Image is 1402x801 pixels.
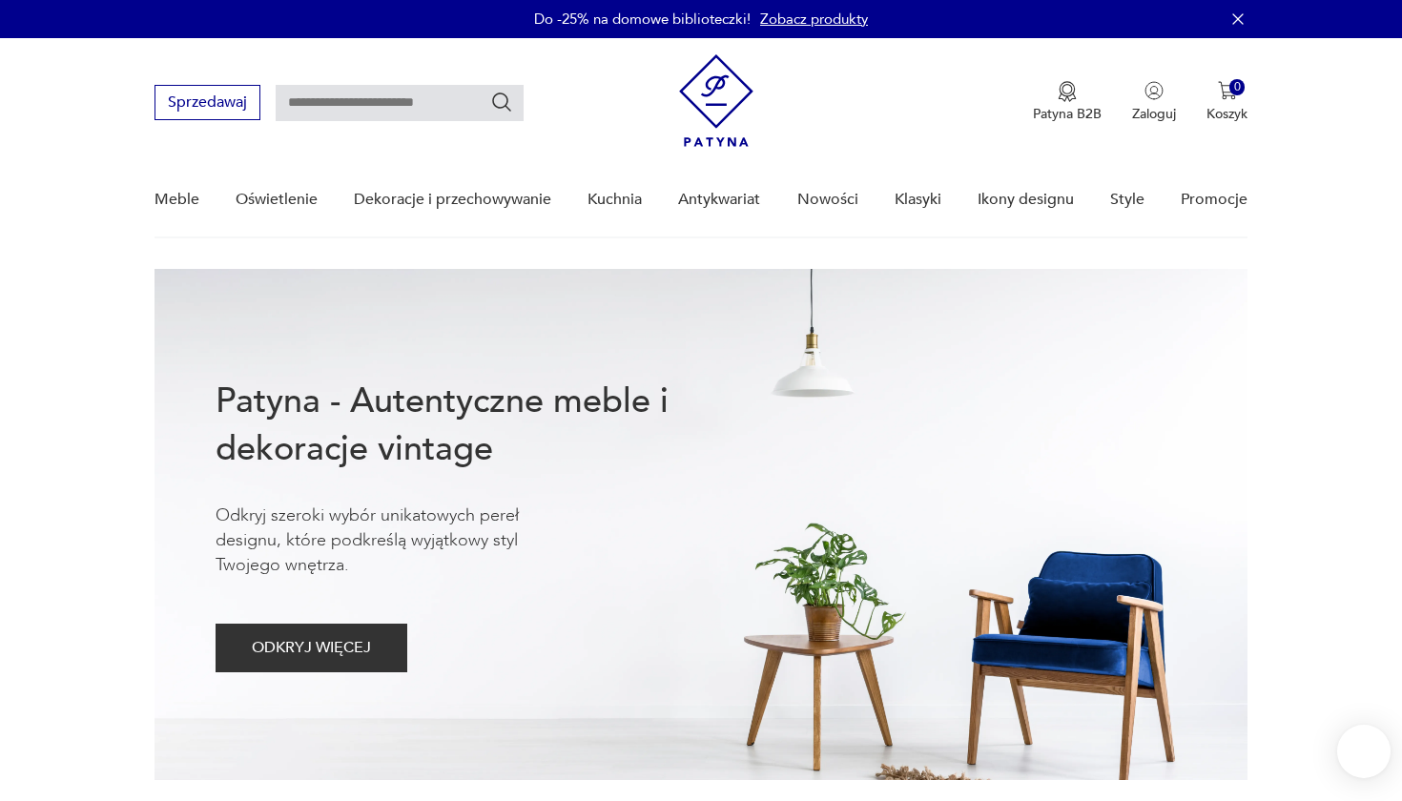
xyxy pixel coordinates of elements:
[534,10,751,29] p: Do -25% na domowe biblioteczki!
[1229,79,1246,95] div: 0
[155,163,199,236] a: Meble
[1132,81,1176,123] button: Zaloguj
[1218,81,1237,100] img: Ikona koszyka
[216,378,731,473] h1: Patyna - Autentyczne meble i dekoracje vintage
[155,97,260,111] a: Sprzedawaj
[978,163,1074,236] a: Ikony designu
[678,163,760,236] a: Antykwariat
[588,163,642,236] a: Kuchnia
[797,163,858,236] a: Nowości
[1033,81,1102,123] button: Patyna B2B
[490,91,513,113] button: Szukaj
[1132,105,1176,123] p: Zaloguj
[1337,725,1391,778] iframe: Smartsupp widget button
[236,163,318,236] a: Oświetlenie
[216,503,578,578] p: Odkryj szeroki wybór unikatowych pereł designu, które podkreślą wyjątkowy styl Twojego wnętrza.
[760,10,868,29] a: Zobacz produkty
[354,163,551,236] a: Dekoracje i przechowywanie
[1110,163,1144,236] a: Style
[1033,105,1102,123] p: Patyna B2B
[1206,105,1247,123] p: Koszyk
[1181,163,1247,236] a: Promocje
[1144,81,1164,100] img: Ikonka użytkownika
[216,643,407,656] a: ODKRYJ WIĘCEJ
[679,54,753,147] img: Patyna - sklep z meblami i dekoracjami vintage
[216,624,407,672] button: ODKRYJ WIĘCEJ
[1033,81,1102,123] a: Ikona medaluPatyna B2B
[1206,81,1247,123] button: 0Koszyk
[1058,81,1077,102] img: Ikona medalu
[155,85,260,120] button: Sprzedawaj
[895,163,941,236] a: Klasyki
